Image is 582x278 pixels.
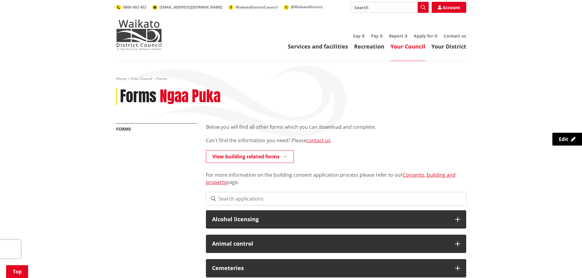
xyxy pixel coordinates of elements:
[206,150,294,163] a: View building related forms
[390,43,425,50] a: Your Council
[212,241,449,247] h3: Animal control
[371,33,383,39] a: Pay it
[159,5,222,10] span: [EMAIL_ADDRESS][DOMAIN_NAME]
[116,5,146,10] a: 0800 492 452
[389,33,408,39] a: Report it
[236,5,278,10] span: WaikatoDistrictCouncil
[212,216,449,222] h3: Alcohol licensing
[353,33,365,39] a: Say it
[116,76,466,81] nav: breadcrumb
[559,136,568,143] span: Edit
[6,265,28,278] a: Top
[444,33,466,39] a: Contact us
[288,43,348,50] a: Services and facilities
[354,43,384,50] a: Recreation
[116,76,126,81] a: Home
[160,88,221,105] h2: Ngaa Puka
[123,5,146,10] span: 0800 492 452
[552,133,582,146] a: Edit
[116,20,162,50] img: Waikato District Council - Te Kaunihera aa Takiwaa o Waikato
[229,5,278,10] a: WaikatoDistrictCouncil
[206,137,466,144] p: Can't find the information you need? Please .
[432,2,466,13] a: Account
[284,4,323,9] a: @WaikatoDistrict
[131,76,152,81] a: Your Council
[206,164,466,186] p: For more information on the building consent application process please refer to our page.
[431,43,466,50] a: Your District
[212,265,449,271] h3: Cemeteries
[120,88,156,105] h1: Forms
[206,192,466,205] input: Search applications
[306,137,331,144] a: contact us
[291,4,323,9] span: @WaikatoDistrict
[156,76,167,81] span: Forms
[152,5,222,10] a: [EMAIL_ADDRESS][DOMAIN_NAME]
[414,33,437,39] a: Apply for it
[116,126,131,132] a: Forms
[350,2,429,13] input: Search input
[206,171,456,186] a: Consents, building and property
[206,123,466,131] p: Below you will find all other forms which you can download and complete.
